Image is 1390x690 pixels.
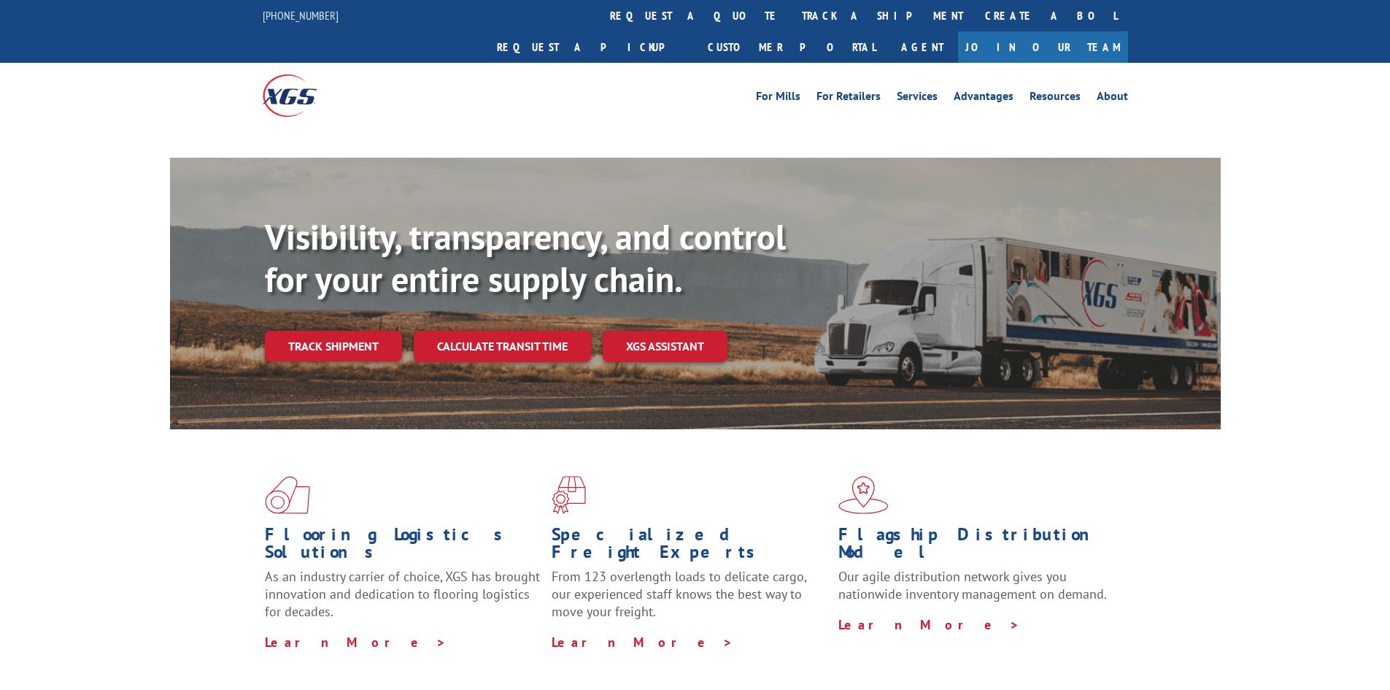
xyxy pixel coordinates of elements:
a: Calculate transit time [414,331,591,362]
span: As an industry carrier of choice, XGS has brought innovation and dedication to flooring logistics... [265,568,540,620]
a: XGS ASSISTANT [603,331,727,362]
a: Track shipment [265,331,402,361]
a: Join Our Team [958,31,1128,63]
a: Learn More > [552,634,733,651]
img: xgs-icon-focused-on-flooring-red [552,476,586,514]
a: [PHONE_NUMBER] [263,8,339,23]
a: Agent [887,31,958,63]
a: Resources [1030,91,1081,107]
a: Learn More > [838,616,1020,633]
h1: Specialized Freight Experts [552,526,827,568]
a: Customer Portal [697,31,887,63]
span: Our agile distribution network gives you nationwide inventory management on demand. [838,568,1107,602]
a: Services [897,91,938,107]
b: Visibility, transparency, and control for your entire supply chain. [265,214,786,302]
a: For Retailers [816,91,881,107]
a: Request a pickup [486,31,697,63]
a: Learn More > [265,634,447,651]
h1: Flagship Distribution Model [838,526,1114,568]
img: xgs-icon-flagship-distribution-model-red [838,476,889,514]
h1: Flooring Logistics Solutions [265,526,541,568]
p: From 123 overlength loads to delicate cargo, our experienced staff knows the best way to move you... [552,568,827,633]
a: For Mills [756,91,800,107]
a: About [1097,91,1128,107]
a: Advantages [954,91,1013,107]
img: xgs-icon-total-supply-chain-intelligence-red [265,476,310,514]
